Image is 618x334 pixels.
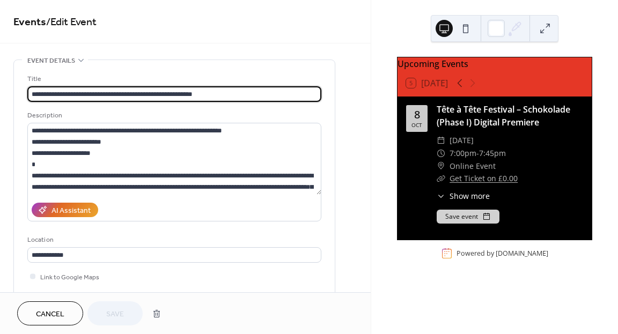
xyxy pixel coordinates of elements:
div: Upcoming Events [398,57,592,70]
span: Show more [450,190,490,202]
span: - [476,147,479,160]
div: Description [27,110,319,121]
div: Location [27,234,319,246]
div: ​ [437,134,445,147]
span: / Edit Event [46,12,97,33]
span: 7:00pm [450,147,476,160]
a: Events [13,12,46,33]
div: ​ [437,190,445,202]
span: 7:45pm [479,147,506,160]
div: 8 [414,109,420,120]
div: Oct [411,122,422,128]
div: ​ [437,160,445,173]
div: Powered by [457,249,548,258]
div: ​ [437,172,445,185]
button: Cancel [17,301,83,325]
div: Title [27,73,319,85]
button: AI Assistant [32,203,98,217]
div: AI Assistant [51,205,91,217]
button: ​Show more [437,190,490,202]
a: [DOMAIN_NAME] [496,249,548,258]
span: Cancel [36,309,64,320]
a: Get Ticket on £0.00 [450,173,518,183]
div: ​ [437,147,445,160]
span: Event details [27,55,75,66]
button: Save event [437,210,499,224]
a: Tête à Tête Festival – Schokolade (Phase I) Digital Premiere [437,103,570,128]
span: [DATE] [450,134,474,147]
span: Online Event [450,160,496,173]
span: Link to Google Maps [40,272,99,283]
